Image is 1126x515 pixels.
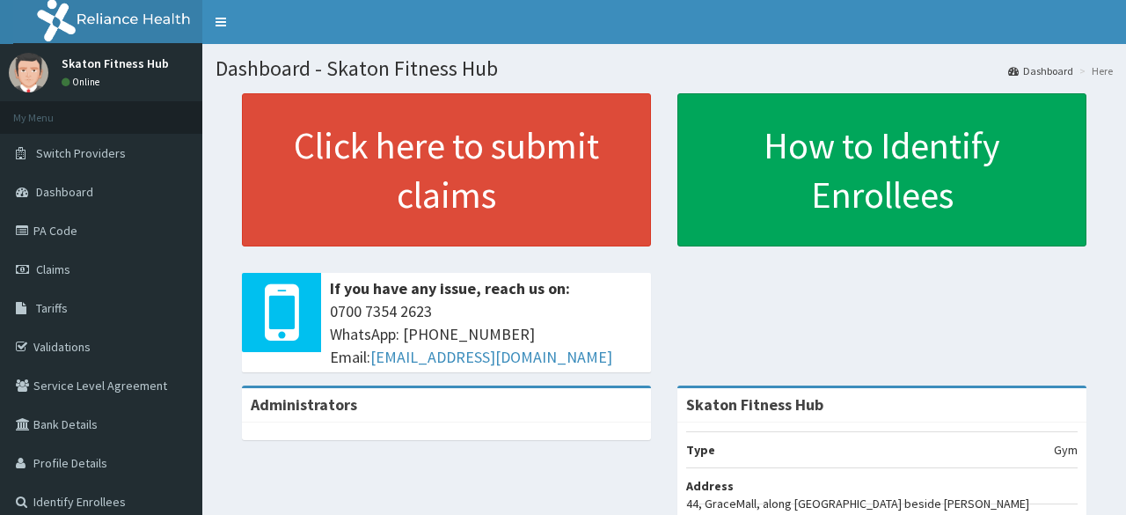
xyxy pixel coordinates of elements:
strong: Skaton Fitness Hub [686,394,823,415]
span: 0700 7354 2623 WhatsApp: [PHONE_NUMBER] Email: [330,300,642,368]
span: Switch Providers [36,145,126,161]
b: If you have any issue, reach us on: [330,278,570,298]
b: Administrators [251,394,357,415]
p: Gym [1054,441,1078,459]
span: Dashboard [36,184,93,200]
li: Here [1075,63,1113,78]
b: Address [686,478,734,494]
span: Claims [36,261,70,277]
h1: Dashboard - Skaton Fitness Hub [216,57,1113,80]
img: User Image [9,53,48,92]
a: Online [62,76,104,88]
a: [EMAIL_ADDRESS][DOMAIN_NAME] [370,347,612,367]
b: Type [686,442,715,458]
p: Skaton Fitness Hub [62,57,169,70]
a: Click here to submit claims [242,93,651,246]
a: Dashboard [1008,63,1073,78]
span: Tariffs [36,300,68,316]
a: How to Identify Enrollees [677,93,1086,246]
